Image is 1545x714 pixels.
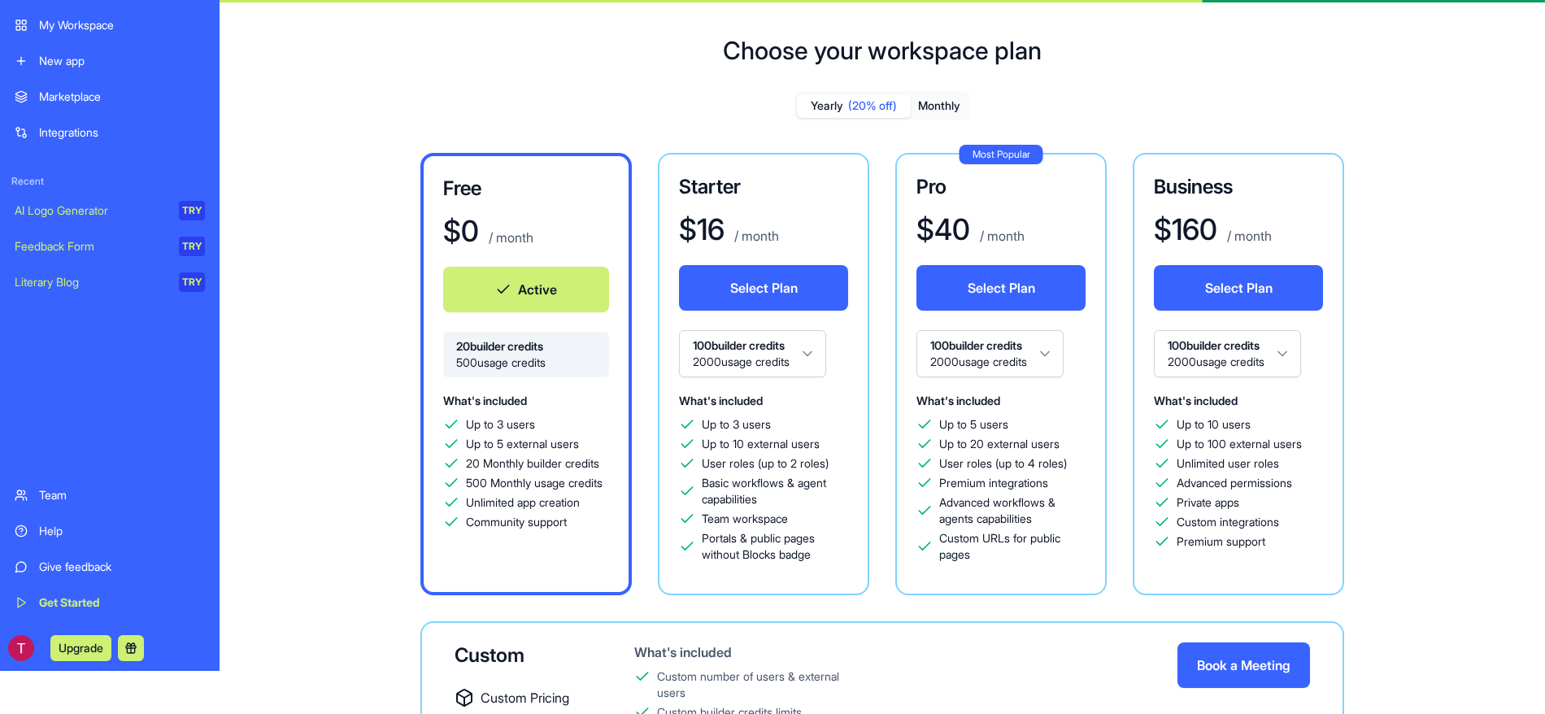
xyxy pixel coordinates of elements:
[1154,394,1238,407] span: What's included
[634,642,861,662] div: What's included
[1177,514,1279,530] span: Custom integrations
[5,515,215,547] a: Help
[39,559,205,575] div: Give feedback
[443,176,609,202] h3: Free
[916,213,970,246] h1: $ 40
[916,394,1000,407] span: What's included
[939,475,1048,491] span: Premium integrations
[466,514,567,530] span: Community support
[5,45,215,77] a: New app
[5,230,215,263] a: Feedback FormTRY
[15,238,168,255] div: Feedback Form
[443,267,609,312] button: Active
[466,455,599,472] span: 20 Monthly builder credits
[5,479,215,512] a: Team
[657,668,861,701] div: Custom number of users & external users
[916,174,1086,200] h3: Pro
[1177,494,1239,511] span: Private apps
[39,594,205,611] div: Get Started
[455,642,582,668] div: Custom
[15,274,168,290] div: Literary Blog
[939,455,1067,472] span: User roles (up to 4 roles)
[485,228,533,247] p: / month
[1177,475,1292,491] span: Advanced permissions
[1177,533,1265,550] span: Premium support
[702,455,829,472] span: User roles (up to 2 roles)
[456,338,596,355] span: 20 builder credits
[702,511,788,527] span: Team workspace
[5,194,215,227] a: AI Logo GeneratorTRY
[977,226,1025,246] p: / month
[39,89,205,105] div: Marketplace
[848,98,897,114] span: (20% off)
[39,53,205,69] div: New app
[939,436,1060,452] span: Up to 20 external users
[39,124,205,141] div: Integrations
[702,416,771,433] span: Up to 3 users
[702,530,848,563] span: Portals & public pages without Blocks badge
[5,551,215,583] a: Give feedback
[5,116,215,149] a: Integrations
[702,436,820,452] span: Up to 10 external users
[5,81,215,113] a: Marketplace
[1224,226,1272,246] p: / month
[5,175,215,188] span: Recent
[8,635,34,661] img: ACg8ocJ7cnHF8U7P2KwxxgjThlE8PLR3m48DcEDdwvEBpLnyS0MvFw=s96-c
[481,688,569,707] span: Custom Pricing
[179,201,205,220] div: TRY
[466,475,603,491] span: 500 Monthly usage credits
[39,487,205,503] div: Team
[466,416,535,433] span: Up to 3 users
[466,436,579,452] span: Up to 5 external users
[723,36,1042,65] h1: Choose your workspace plan
[1177,436,1302,452] span: Up to 100 external users
[939,494,1086,527] span: Advanced workflows & agents capabilities
[916,265,1086,311] button: Select Plan
[39,523,205,539] div: Help
[5,9,215,41] a: My Workspace
[5,586,215,619] a: Get Started
[1177,416,1251,433] span: Up to 10 users
[960,145,1043,164] div: Most Popular
[50,635,111,661] button: Upgrade
[939,416,1008,433] span: Up to 5 users
[1177,455,1279,472] span: Unlimited user roles
[679,174,848,200] h3: Starter
[797,94,911,118] button: Yearly
[679,394,763,407] span: What's included
[50,639,111,655] a: Upgrade
[179,272,205,292] div: TRY
[939,530,1086,563] span: Custom URLs for public pages
[911,94,968,118] button: Monthly
[1177,642,1310,688] button: Book a Meeting
[466,494,580,511] span: Unlimited app creation
[5,266,215,298] a: Literary BlogTRY
[679,265,848,311] button: Select Plan
[1154,213,1217,246] h1: $ 160
[679,213,725,246] h1: $ 16
[1154,174,1323,200] h3: Business
[179,237,205,256] div: TRY
[39,17,205,33] div: My Workspace
[15,202,168,219] div: AI Logo Generator
[443,394,527,407] span: What's included
[456,355,596,371] span: 500 usage credits
[1154,265,1323,311] button: Select Plan
[443,215,479,247] h1: $ 0
[731,226,779,246] p: / month
[702,475,848,507] span: Basic workflows & agent capabilities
